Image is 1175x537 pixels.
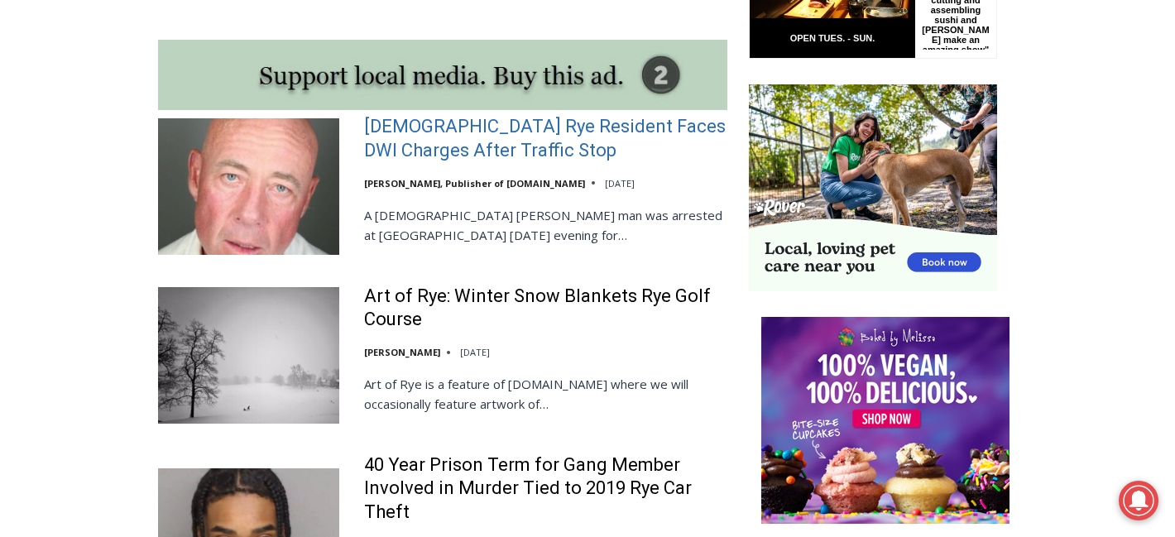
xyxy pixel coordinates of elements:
[398,161,802,206] a: Intern @ [DOMAIN_NAME]
[158,287,339,423] img: Art of Rye: Winter Snow Blankets Rye Golf Course
[433,165,767,202] span: Intern @ [DOMAIN_NAME]
[364,453,727,525] a: 40 Year Prison Term for Gang Member Involved in Murder Tied to 2019 Rye Car Theft
[1,166,166,206] a: Open Tues. - Sun. [PHONE_NUMBER]
[605,177,635,189] time: [DATE]
[400,1,500,75] img: s_800_809a2aa2-bb6e-4add-8b5e-749ad0704c34.jpeg
[418,1,782,161] div: "[PERSON_NAME] and I covered the [DATE] Parade, which was a really eye opening experience as I ha...
[364,285,727,332] a: Art of Rye: Winter Snow Blankets Rye Golf Course
[492,5,597,75] a: Book [PERSON_NAME]'s Good Humor for Your Event
[504,17,576,64] h4: Book [PERSON_NAME]'s Good Humor for Your Event
[460,346,490,358] time: [DATE]
[108,30,409,46] div: Serving [GEOGRAPHIC_DATA] Since [DATE]
[364,205,727,245] p: A [DEMOGRAPHIC_DATA] [PERSON_NAME] man was arrested at [GEOGRAPHIC_DATA] [DATE] evening for…
[364,346,440,358] a: [PERSON_NAME]
[158,40,727,110] img: support local media, buy this ad
[364,115,727,162] a: [DEMOGRAPHIC_DATA] Rye Resident Faces DWI Charges After Traffic Stop
[761,317,1010,524] img: Baked by Melissa
[364,374,727,414] p: Art of Rye is a feature of [DOMAIN_NAME] where we will occasionally feature artwork of…
[158,118,339,254] img: 56-Year-Old Rye Resident Faces DWI Charges After Traffic Stop
[364,177,585,189] a: [PERSON_NAME], Publisher of [DOMAIN_NAME]
[5,170,162,233] span: Open Tues. - Sun. [PHONE_NUMBER]
[170,103,243,198] div: "the precise, almost orchestrated movements of cutting and assembling sushi and [PERSON_NAME] mak...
